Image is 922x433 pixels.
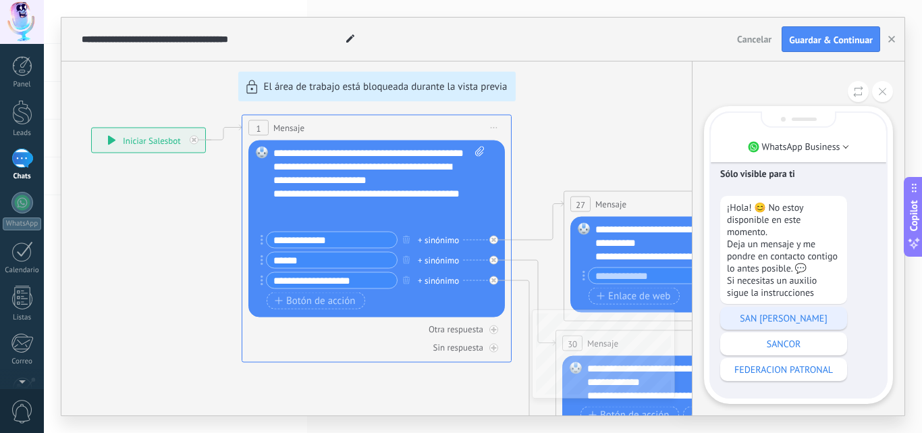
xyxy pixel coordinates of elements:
[720,168,877,180] p: Sólo visible para ti
[732,29,777,49] button: Cancelar
[3,313,42,322] div: Listas
[737,33,771,45] span: Cancelar
[3,266,42,275] div: Calendario
[3,172,42,181] div: Chats
[727,338,840,350] p: SANCOR
[789,35,873,45] span: Guardar & Continuar
[762,141,840,153] p: WhatsApp Business
[727,312,840,324] p: SAN [PERSON_NAME]
[907,200,921,231] span: Copilot
[3,129,42,138] div: Leads
[727,201,840,299] p: ¡Hola! 😊 No estoy disponible en este momento. Deja un mensaje y me pondre en contacto contigo lo ...
[3,80,42,89] div: Panel
[3,357,42,366] div: Correo
[3,218,41,230] div: WhatsApp
[727,363,840,376] p: FEDERACION PATRONAL
[782,26,880,52] button: Guardar & Continuar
